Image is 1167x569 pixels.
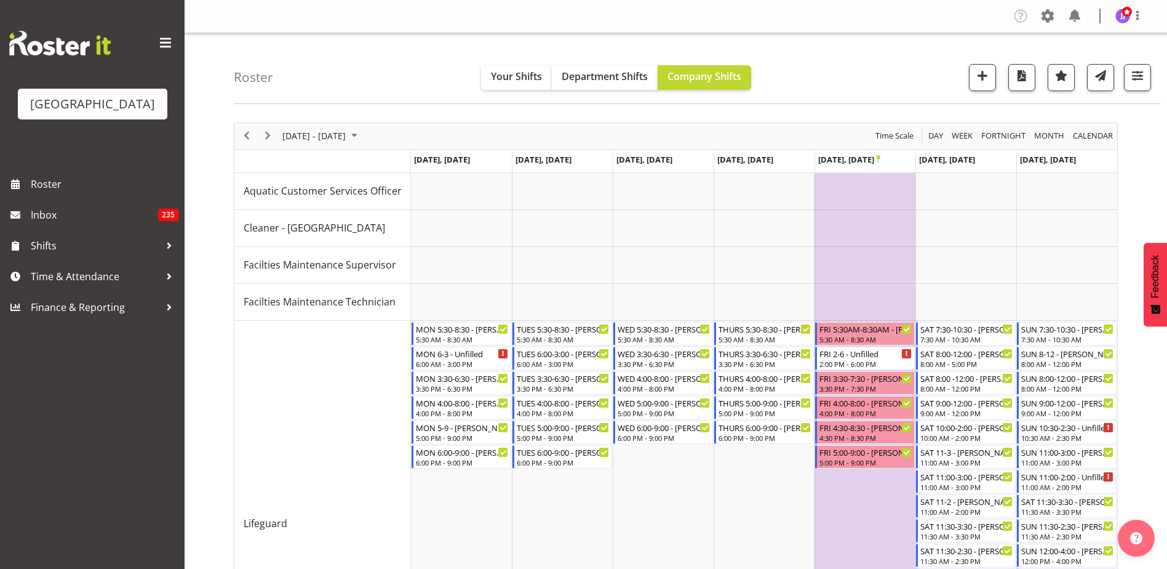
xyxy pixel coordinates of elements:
div: 9:00 AM - 12:00 PM [920,408,1013,418]
span: [DATE] - [DATE] [281,128,347,143]
div: TUES 6:00-3:00 - [PERSON_NAME] [517,347,609,360]
div: FRI 4:30-8:30 - [PERSON_NAME] [819,421,912,434]
div: Lifeguard"s event - SAT 8:00-12:00 - Cain Wilson Begin From Saturday, June 21, 2025 at 8:00:00 AM... [916,347,1016,370]
div: Lifeguard"s event - MON 6-3 - Unfilled Begin From Monday, June 16, 2025 at 6:00:00 AM GMT+12:00 E... [412,347,511,370]
div: 2:00 PM - 6:00 PM [819,359,912,369]
div: SUN 12:00-4:00 - [PERSON_NAME] [1021,544,1113,557]
div: 7:30 AM - 10:30 AM [920,334,1013,344]
div: 4:00 PM - 8:00 PM [416,408,508,418]
div: WED 3:30-6:30 - [PERSON_NAME] [618,347,710,360]
div: Lifeguard"s event - MON 5-9 - Drew Nielsen Begin From Monday, June 16, 2025 at 5:00:00 PM GMT+12:... [412,421,511,444]
div: 11:00 AM - 3:00 PM [1021,458,1113,467]
button: Next [260,128,276,143]
div: 11:30 AM - 2:30 PM [1021,531,1113,541]
div: 11:00 AM - 3:00 PM [920,458,1013,467]
div: 5:00 PM - 9:00 PM [819,458,912,467]
span: [DATE], [DATE] [717,154,773,165]
div: Lifeguard"s event - WED 5:30-8:30 - Hamish McKenzie Begin From Wednesday, June 18, 2025 at 5:30:0... [613,322,713,345]
td: Aquatic Customer Services Officer resource [234,173,411,210]
div: Lifeguard"s event - TUES 5:00-9:00 - Sarah Hartstonge Begin From Tuesday, June 17, 2025 at 5:00:0... [512,421,612,444]
button: Fortnight [979,128,1028,143]
div: 5:30 AM - 8:30 AM [517,334,609,344]
div: 4:00 PM - 8:00 PM [719,384,811,393]
span: Inbox [31,206,158,224]
button: Previous [239,128,255,143]
span: Month [1033,128,1065,143]
div: 10:30 AM - 2:30 PM [1021,433,1113,443]
div: Lifeguard"s event - FRI 5:00-9:00 - Noah Lucy Begin From Friday, June 20, 2025 at 5:00:00 PM GMT+... [815,445,915,469]
div: WED 6:00-9:00 - [PERSON_NAME] [618,421,710,434]
button: Department Shifts [552,65,658,90]
div: THURS 4:00-8:00 - [PERSON_NAME] [719,372,811,384]
div: Lifeguard"s event - WED 6:00-9:00 - Jayden Horsley Begin From Wednesday, June 18, 2025 at 6:00:00... [613,421,713,444]
div: Lifeguard"s event - SUN 10:30-2:30 - Unfilled Begin From Sunday, June 22, 2025 at 10:30:00 AM GMT... [1017,421,1117,444]
span: Week [950,128,974,143]
div: SAT 8:00 -12:00 - [PERSON_NAME] [920,372,1013,384]
img: Rosterit website logo [9,31,111,55]
span: [DATE], [DATE] [414,154,470,165]
div: Lifeguard"s event - THURS 3:30-6:30 - Tyla Robinson Begin From Thursday, June 19, 2025 at 3:30:00... [714,347,814,370]
div: Lifeguard"s event - TUES 6:00-9:00 - Bradley Barton Begin From Tuesday, June 17, 2025 at 6:00:00 ... [512,445,612,469]
div: 5:00 PM - 9:00 PM [416,433,508,443]
div: 11:30 AM - 3:30 PM [1021,507,1113,517]
button: Timeline Month [1032,128,1067,143]
div: THURS 5:30-8:30 - [PERSON_NAME] [719,323,811,335]
div: 10:00 AM - 2:00 PM [920,433,1013,443]
div: MON 6:00-9:00 - [PERSON_NAME] [416,446,508,458]
div: Lifeguard"s event - MON 4:00-8:00 - Alex Sansom Begin From Monday, June 16, 2025 at 4:00:00 PM GM... [412,396,511,419]
div: WED 5:30-8:30 - [PERSON_NAME] [618,323,710,335]
td: Facilties Maintenance Technician resource [234,284,411,321]
div: 4:30 PM - 8:30 PM [819,433,912,443]
div: 6:00 PM - 9:00 PM [719,433,811,443]
div: Lifeguard"s event - SUN 8:00-12:00 - Oliver O'Byrne Begin From Sunday, June 22, 2025 at 8:00:00 A... [1017,371,1117,395]
div: June 16 - 22, 2025 [278,123,365,149]
span: Your Shifts [491,70,542,83]
div: Lifeguard"s event - MON 3:30-6:30 - Oliver O'Byrne Begin From Monday, June 16, 2025 at 3:30:00 PM... [412,371,511,395]
div: Lifeguard"s event - SUN 12:00-4:00 - Jayden Horsley Begin From Sunday, June 22, 2025 at 12:00:00 ... [1017,544,1117,567]
div: 11:30 AM - 3:30 PM [920,531,1013,541]
button: Send a list of all shifts for the selected filtered period to all rostered employees. [1087,64,1114,91]
span: Facilties Maintenance Technician [244,294,396,309]
div: THURS 3:30-6:30 - [PERSON_NAME] [719,347,811,360]
div: 6:00 PM - 9:00 PM [416,458,508,467]
span: Time & Attendance [31,267,160,286]
div: SAT 9:00-12:00 - [PERSON_NAME] [920,397,1013,409]
div: SAT 11-3 - [PERSON_NAME] [920,446,1013,458]
div: TUES 4:00-8:00 - [PERSON_NAME] [517,397,609,409]
div: 11:00 AM - 3:00 PM [920,482,1013,492]
div: SAT 11:00-3:00 - [PERSON_NAME] [920,470,1013,483]
div: 3:30 PM - 7:30 PM [819,384,912,393]
div: Lifeguard"s event - SUN 11:30-2:30 - Braedyn Dykes Begin From Sunday, June 22, 2025 at 11:30:00 A... [1017,519,1117,543]
div: Lifeguard"s event - TUES 4:00-8:00 - Kylea Gough Begin From Tuesday, June 17, 2025 at 4:00:00 PM ... [512,396,612,419]
div: 4:00 PM - 8:00 PM [517,408,609,418]
div: 5:30 AM - 8:30 AM [618,334,710,344]
div: 3:30 PM - 6:30 PM [517,384,609,393]
span: Department Shifts [562,70,648,83]
div: Lifeguard"s event - SAT 11-3 - Alex Laverty Begin From Saturday, June 21, 2025 at 11:00:00 AM GMT... [916,445,1016,469]
div: 4:00 PM - 8:00 PM [819,408,912,418]
div: SUN 11:00-3:00 - [PERSON_NAME] [1021,446,1113,458]
div: 11:30 AM - 2:30 PM [920,556,1013,566]
span: Company Shifts [667,70,741,83]
div: SUN 11:30-2:30 - [PERSON_NAME] [1021,520,1113,532]
div: Lifeguard"s event - SAT 11:00-3:00 - Finn Edwards Begin From Saturday, June 21, 2025 at 11:00:00 ... [916,470,1016,493]
div: Lifeguard"s event - SAT 11:30-2:30 - Drew Nielsen Begin From Saturday, June 21, 2025 at 11:30:00 ... [916,544,1016,567]
div: SAT 10:00-2:00 - [PERSON_NAME] [920,421,1013,434]
button: Download a PDF of the roster according to the set date range. [1008,64,1035,91]
div: TUES 5:30-8:30 - [PERSON_NAME] [517,323,609,335]
div: SAT 11-2 - [PERSON_NAME] [920,495,1013,507]
div: Lifeguard"s event - THURS 5:00-9:00 - Bradley Barton Begin From Thursday, June 19, 2025 at 5:00:0... [714,396,814,419]
div: MON 4:00-8:00 - [PERSON_NAME] [416,397,508,409]
div: [GEOGRAPHIC_DATA] [30,95,155,113]
div: 5:30 AM - 8:30 AM [416,334,508,344]
div: Lifeguard"s event - SAT 11-2 - Hamish McKenzie Begin From Saturday, June 21, 2025 at 11:00:00 AM ... [916,494,1016,518]
div: SUN 8-12 - [PERSON_NAME] [1021,347,1113,360]
div: 3:30 PM - 6:30 PM [416,384,508,393]
div: Lifeguard"s event - WED 5:00-9:00 - Riley Crosbie Begin From Wednesday, June 18, 2025 at 5:00:00 ... [613,396,713,419]
div: 5:30 AM - 8:30 AM [719,334,811,344]
div: TUES 3:30-6:30 - [PERSON_NAME] [517,372,609,384]
div: Lifeguard"s event - SUN 7:30-10:30 - Tyla Robinson Begin From Sunday, June 22, 2025 at 7:30:00 AM... [1017,322,1117,345]
span: Time Scale [874,128,915,143]
div: Lifeguard"s event - WED 3:30-6:30 - Drew Nielsen Begin From Wednesday, June 18, 2025 at 3:30:00 P... [613,347,713,370]
span: [DATE], [DATE] [516,154,572,165]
